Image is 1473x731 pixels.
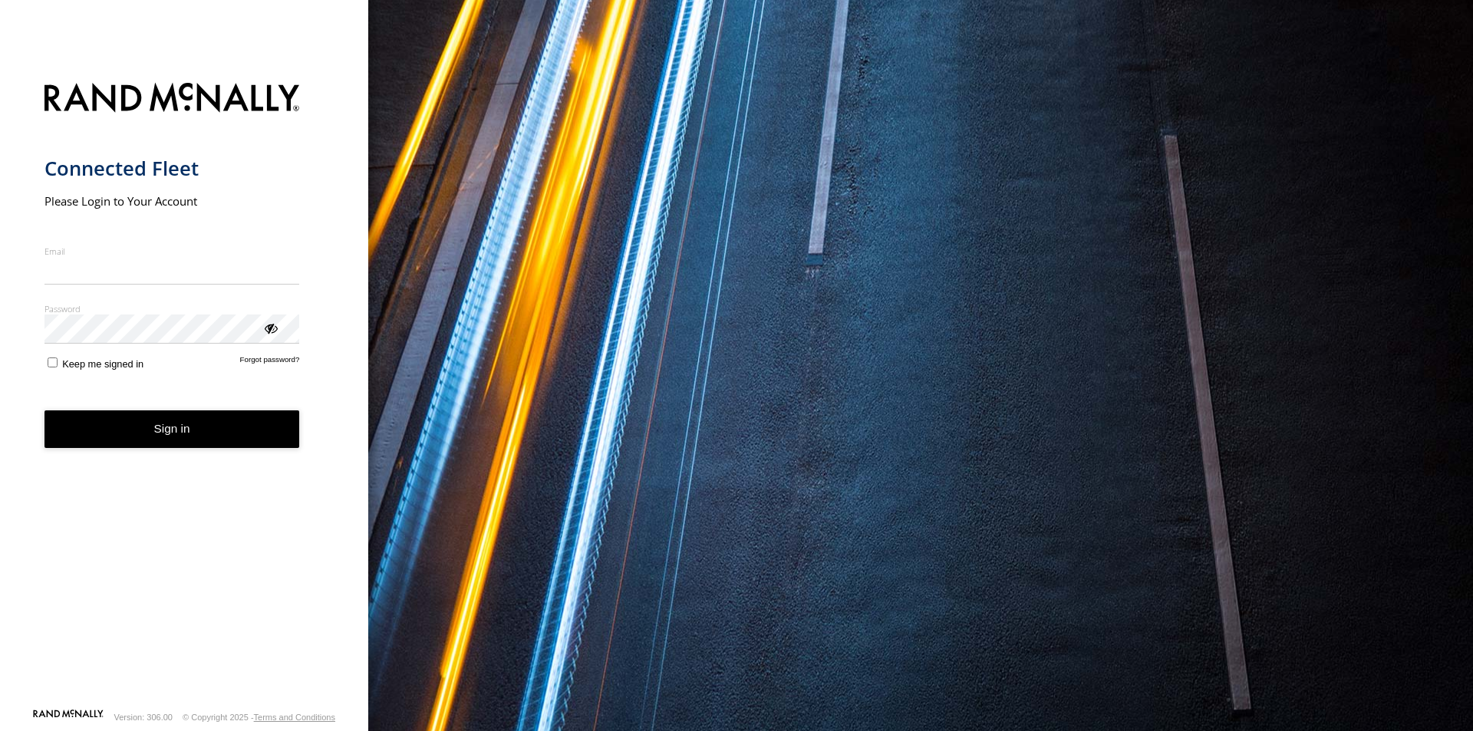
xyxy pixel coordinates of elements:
[33,710,104,725] a: Visit our Website
[62,358,143,370] span: Keep me signed in
[44,245,300,257] label: Email
[254,713,335,722] a: Terms and Conditions
[262,320,278,335] div: ViewPassword
[114,713,173,722] div: Version: 306.00
[44,193,300,209] h2: Please Login to Your Account
[44,74,325,708] form: main
[183,713,335,722] div: © Copyright 2025 -
[44,303,300,314] label: Password
[44,80,300,119] img: Rand McNally
[240,355,300,370] a: Forgot password?
[48,357,58,367] input: Keep me signed in
[44,156,300,181] h1: Connected Fleet
[44,410,300,448] button: Sign in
